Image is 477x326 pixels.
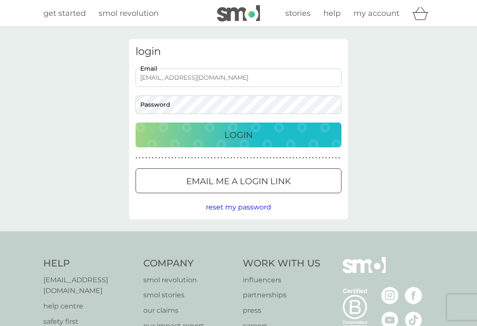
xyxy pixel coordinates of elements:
[206,203,271,211] span: reset my password
[230,156,232,160] p: ●
[224,128,253,142] p: Login
[405,287,422,304] img: visit the smol Facebook page
[322,156,324,160] p: ●
[206,202,271,213] button: reset my password
[293,156,294,160] p: ●
[243,257,320,270] h4: Work With Us
[250,156,252,160] p: ●
[172,156,173,160] p: ●
[335,156,337,160] p: ●
[155,156,157,160] p: ●
[381,287,399,304] img: visit the smol Instagram page
[285,7,311,20] a: stories
[285,9,311,18] span: stories
[260,156,262,160] p: ●
[191,156,193,160] p: ●
[240,156,242,160] p: ●
[353,7,399,20] a: my account
[263,156,265,160] p: ●
[43,301,135,312] a: help centre
[227,156,229,160] p: ●
[143,305,235,316] a: our claims
[99,7,159,20] a: smol revolution
[162,156,163,160] p: ●
[186,174,291,188] p: Email me a login link
[332,156,334,160] p: ●
[145,156,147,160] p: ●
[217,5,260,21] img: smol
[270,156,272,160] p: ●
[188,156,190,160] p: ●
[43,9,86,18] span: get started
[168,156,170,160] p: ●
[243,290,320,301] a: partnerships
[353,9,399,18] span: my account
[299,156,301,160] p: ●
[343,257,386,286] img: smol
[175,156,177,160] p: ●
[143,290,235,301] a: smol stories
[243,305,320,316] a: press
[296,156,298,160] p: ●
[152,156,154,160] p: ●
[194,156,196,160] p: ●
[412,5,434,22] div: basket
[143,257,235,270] h4: Company
[276,156,278,160] p: ●
[247,156,248,160] p: ●
[181,156,183,160] p: ●
[283,156,284,160] p: ●
[243,275,320,286] a: influencers
[136,156,137,160] p: ●
[136,123,341,147] button: Login
[198,156,199,160] p: ●
[266,156,268,160] p: ●
[289,156,291,160] p: ●
[302,156,304,160] p: ●
[149,156,151,160] p: ●
[257,156,258,160] p: ●
[158,156,160,160] p: ●
[143,275,235,286] a: smol revolution
[315,156,317,160] p: ●
[338,156,340,160] p: ●
[139,156,141,160] p: ●
[309,156,311,160] p: ●
[286,156,288,160] p: ●
[178,156,180,160] p: ●
[211,156,212,160] p: ●
[184,156,186,160] p: ●
[319,156,320,160] p: ●
[201,156,203,160] p: ●
[136,168,341,193] button: Email me a login link
[280,156,281,160] p: ●
[165,156,167,160] p: ●
[254,156,255,160] p: ●
[325,156,327,160] p: ●
[234,156,235,160] p: ●
[273,156,275,160] p: ●
[244,156,245,160] p: ●
[312,156,314,160] p: ●
[237,156,238,160] p: ●
[43,275,135,296] a: [EMAIL_ADDRESS][DOMAIN_NAME]
[214,156,216,160] p: ●
[208,156,209,160] p: ●
[136,45,341,58] h3: login
[217,156,219,160] p: ●
[43,257,135,270] h4: Help
[220,156,222,160] p: ●
[142,156,144,160] p: ●
[323,7,341,20] a: help
[204,156,206,160] p: ●
[306,156,308,160] p: ●
[329,156,330,160] p: ●
[224,156,226,160] p: ●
